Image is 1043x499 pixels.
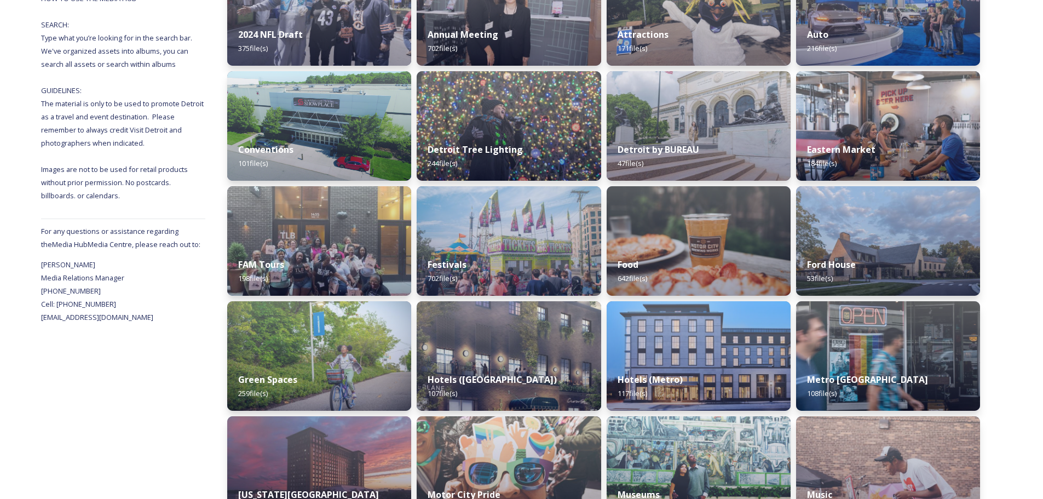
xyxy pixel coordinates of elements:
strong: Food [618,259,638,271]
strong: Detroit Tree Lighting [428,144,523,156]
img: a8e7e45d-5635-4a99-9fe8-872d7420e716.jpg [227,301,411,411]
strong: Conventions [238,144,293,156]
img: ad1a86ae-14bd-4f6b-9ce0-fa5a51506304.jpg [417,71,601,181]
strong: Metro [GEOGRAPHIC_DATA] [807,374,928,386]
span: 171 file(s) [618,43,647,53]
span: 198 file(s) [238,273,268,283]
strong: Attractions [618,28,669,41]
span: 184 file(s) [807,158,837,168]
img: 3bd2b034-4b7d-4836-94aa-bbf99ed385d6.jpg [607,301,791,411]
span: 702 file(s) [428,43,457,53]
strong: Annual Meeting [428,28,498,41]
span: 702 file(s) [428,273,457,283]
img: 3c2c6adb-06da-4ad6-b7c8-83bb800b1f33.jpg [796,71,980,181]
span: 216 file(s) [807,43,837,53]
span: 107 file(s) [428,388,457,398]
img: 9db3a68e-ccf0-48b5-b91c-5c18c61d7b6a.jpg [417,301,601,411]
span: 47 file(s) [618,158,643,168]
img: DSC02900.jpg [417,186,601,296]
strong: Ford House [807,259,856,271]
img: a0bd6cc6-0a5e-4110-bbb1-1ef2cc64960c.jpg [607,186,791,296]
span: 53 file(s) [807,273,833,283]
strong: Green Spaces [238,374,297,386]
img: 452b8020-6387-402f-b366-1d8319e12489.jpg [227,186,411,296]
span: 375 file(s) [238,43,268,53]
strong: FAM Tours [238,259,284,271]
strong: Hotels ([GEOGRAPHIC_DATA]) [428,374,557,386]
span: 101 file(s) [238,158,268,168]
img: 56cf2de5-9e63-4a55-bae3-7a1bc8cd39db.jpg [796,301,980,411]
span: 244 file(s) [428,158,457,168]
img: VisitorCenter.jpg [796,186,980,296]
span: For any questions or assistance regarding the Media Hub Media Centre, please reach out to: [41,226,200,249]
strong: Auto [807,28,828,41]
span: 642 file(s) [618,273,647,283]
img: Bureau_DIA_6998.jpg [607,71,791,181]
strong: Eastern Market [807,144,875,156]
strong: Detroit by BUREAU [618,144,699,156]
strong: Festivals [428,259,466,271]
span: [PERSON_NAME] Media Relations Manager [PHONE_NUMBER] Cell: [PHONE_NUMBER] [EMAIL_ADDRESS][DOMAIN_... [41,260,153,322]
span: 117 file(s) [618,388,647,398]
strong: Hotels (Metro) [618,374,683,386]
span: 108 file(s) [807,388,837,398]
img: 35ad669e-8c01-473d-b9e4-71d78d8e13d9.jpg [227,71,411,181]
span: 259 file(s) [238,388,268,398]
strong: 2024 NFL Draft [238,28,303,41]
